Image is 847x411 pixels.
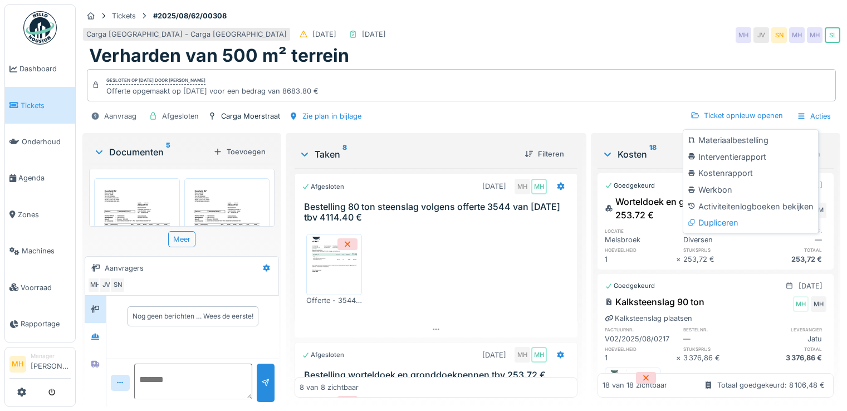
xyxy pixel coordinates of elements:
li: [PERSON_NAME] [31,352,71,376]
div: Werkbon [686,182,816,198]
div: 18 van 18 zichtbaar [603,380,667,391]
span: Rapportage [21,319,71,329]
div: Diversen [683,234,755,245]
div: Tickets [112,11,136,21]
div: Nog geen berichten … Wees de eerste! [133,311,253,321]
div: Ticket opnieuw openen [686,108,787,123]
div: MH [515,179,530,194]
div: MH [807,27,822,43]
div: MH [515,347,530,363]
div: [DATE] [312,29,336,40]
h6: stuksprijs [683,246,755,253]
div: Taken [299,148,516,161]
h6: totaal [755,345,826,353]
img: rh4nw6fpmhzk7rhlqjbohp9bvleb [97,181,177,294]
div: Materiaalbestelling [686,132,816,149]
div: MH [789,27,805,43]
div: [DATE] [482,350,506,360]
h6: hoeveelheid [605,345,677,353]
div: Filteren [520,146,569,162]
div: 1 [605,254,677,265]
div: Afgesloten [162,111,199,121]
div: — [683,334,755,344]
div: Melsbroek [605,234,677,245]
div: Aanvragers [105,263,144,273]
sup: 8 [342,148,347,161]
h6: bestelnr. [683,326,755,333]
div: GM [811,203,826,218]
div: Offerte opgemaakt op [DATE] voor een bedrag van 8683.80 € [106,86,319,96]
h6: stuksprijs [683,345,755,353]
div: MH [87,277,103,293]
span: Zones [18,209,71,220]
div: Kostenrapport [686,165,816,182]
div: Acties [792,108,836,124]
strong: #2025/08/62/00308 [149,11,231,21]
h3: Bestelling worteldoek en gronddoekpennen tbv 253.72 € [304,370,572,380]
div: Aanvraag [104,111,136,121]
div: Kosten [602,148,772,161]
div: MH [793,296,809,312]
div: 3 376,86 € [683,353,755,363]
div: [DATE] [799,281,822,291]
div: 1 [605,353,677,363]
sup: 18 [649,148,657,161]
div: — [755,234,826,245]
span: Dashboard [19,63,71,74]
div: SN [771,27,787,43]
div: Zie plan in bijlage [302,111,361,121]
sup: 5 [166,145,170,159]
h1: Verharden van 500 m² terrein [89,45,349,66]
div: Kalksteenslag plaatsen [605,313,692,324]
div: Documenten [94,145,209,159]
h6: leverancier [755,326,826,333]
div: Dupliceren [686,214,816,231]
div: Toevoegen [209,144,270,159]
div: 253,72 € [683,254,755,265]
div: Jatu [755,334,826,344]
h3: Bestelling 80 ton steenslag volgens offerte 3544 van [DATE] tbv 4114.40 € [304,202,572,223]
div: MH [811,296,826,312]
span: Machines [22,246,71,256]
h6: hoeveelheid [605,246,677,253]
span: Onderhoud [22,136,71,147]
div: V02/2025/08/0217 [605,334,677,344]
div: Gesloten op [DATE] door [PERSON_NAME] [106,77,205,85]
div: Activiteitenlogboeken bekijken [686,198,816,215]
div: Goedgekeurd [605,281,655,291]
h6: totaal [755,246,826,253]
span: Voorraad [21,282,71,293]
div: MH [736,27,751,43]
div: [DATE] [362,29,386,40]
h6: locatie [605,227,677,234]
div: Manager [31,352,71,360]
div: Offerte - 3544 - NV Carga.pdf [306,295,362,306]
div: Carga [GEOGRAPHIC_DATA] - Carga [GEOGRAPHIC_DATA] [86,29,287,40]
div: MH [531,347,547,363]
div: Interventierapport [686,149,816,165]
div: Carga Moerstraat [221,111,280,121]
div: Worteldoek en gronddoekpennen tbv 253.72 € [605,195,791,222]
img: 2b8d1w196sdxqugpmv0mp1fjjbmy [187,181,267,294]
span: Tickets [21,100,71,111]
div: Kalksteenslag 90 ton [605,295,704,309]
div: Afgesloten [302,350,344,360]
div: JV [753,27,769,43]
div: Totaal goedgekeurd: 8 106,48 € [717,380,825,391]
div: [DATE] [482,181,506,192]
h6: factuurnr. [605,326,677,333]
img: g821jkp5zbprsk0casw49qbxupmp [309,237,359,292]
div: Goedgekeurd [605,181,655,190]
div: 3 376,86 € [755,353,826,363]
div: JV [99,277,114,293]
div: × [676,353,683,363]
div: Meer [168,231,195,247]
div: SL [825,27,840,43]
div: 8 van 8 zichtbaar [300,382,359,393]
div: SN [110,277,125,293]
span: Agenda [18,173,71,183]
img: Badge_color-CXgf-gQk.svg [23,11,57,45]
div: × [676,254,683,265]
div: 253,72 € [755,254,826,265]
li: MH [9,356,26,373]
